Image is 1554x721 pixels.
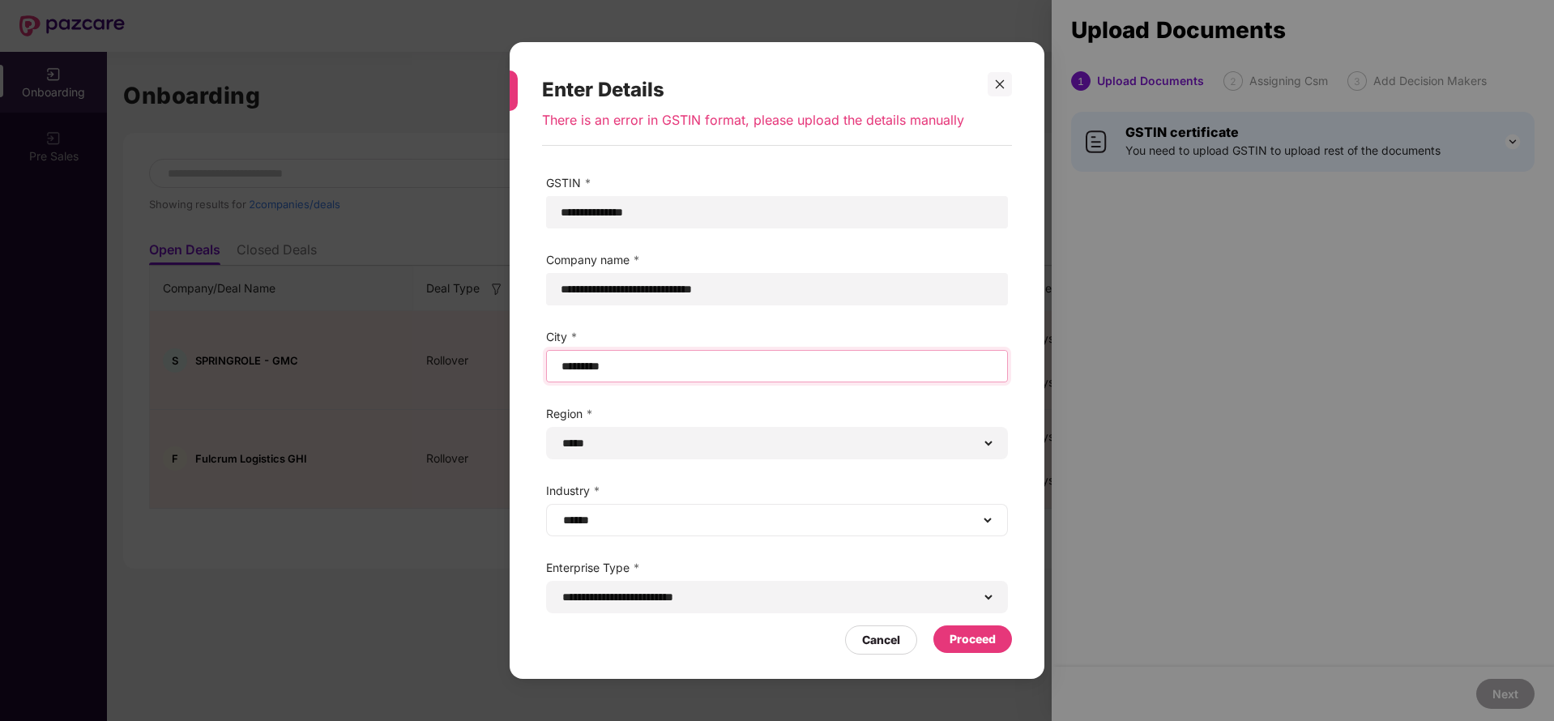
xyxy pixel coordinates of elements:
span: close [994,79,1005,90]
div: Proceed [950,630,996,648]
label: Region [546,405,1008,423]
label: Company name [546,251,1008,269]
label: GSTIN [546,174,1008,192]
div: Cancel [862,631,900,649]
label: Industry [546,482,1008,500]
div: Enter Details [542,58,973,112]
label: Enterprise Type [546,559,1008,577]
label: City [546,328,1008,346]
div: There is an error in GSTIN format, please upload the details manually [542,111,973,145]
